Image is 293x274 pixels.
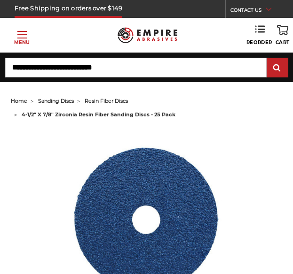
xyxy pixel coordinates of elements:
span: Toggle menu [17,34,27,35]
a: Reorder [246,25,272,46]
a: resin fiber discs [85,98,128,104]
a: home [11,98,27,104]
span: 4-1/2" x 7/8" zirconia resin fiber sanding discs - 25 pack [22,111,175,118]
span: Reorder [246,39,272,46]
p: Menu [14,39,30,46]
img: Empire Abrasives [118,23,178,47]
a: Cart [276,25,290,46]
a: CONTACT US [230,5,278,18]
input: Submit [268,59,287,77]
a: sanding discs [38,98,74,104]
span: Cart [276,39,290,46]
